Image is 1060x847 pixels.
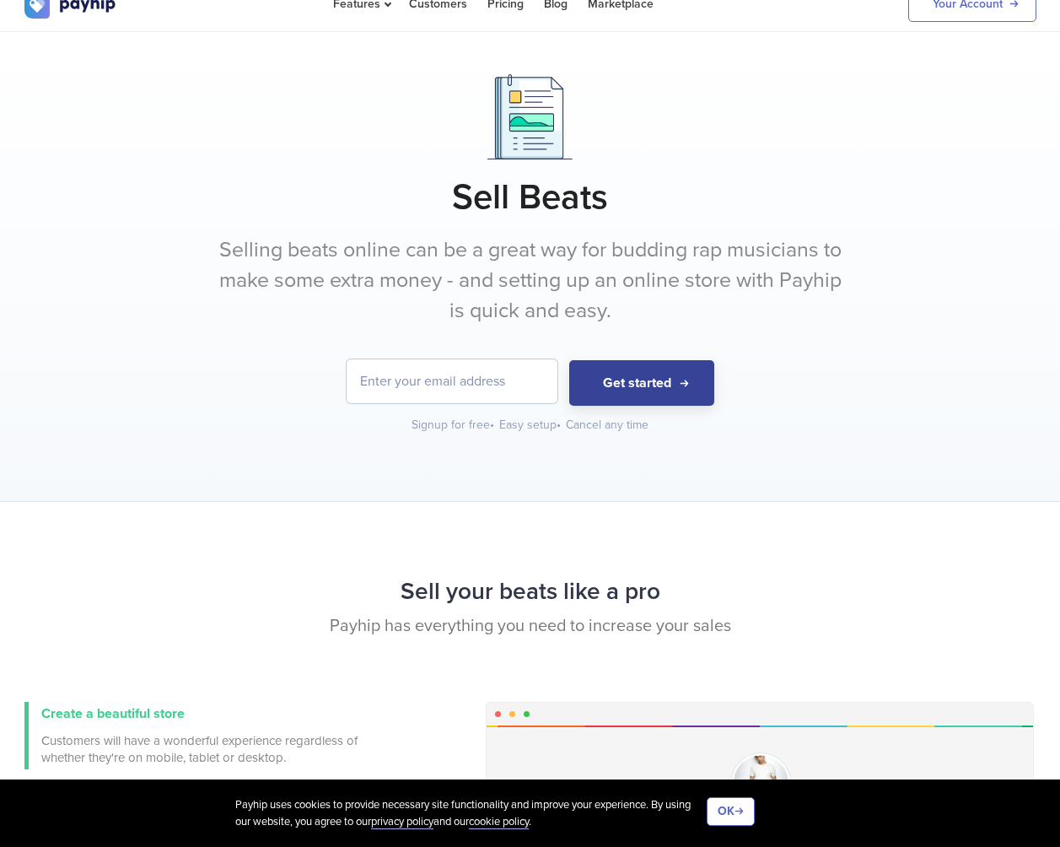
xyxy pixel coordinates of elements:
[566,417,648,434] div: Cancel any time
[235,797,707,830] div: Payhip uses cookies to provide necessary site functionality and improve your experience. By using...
[347,359,557,403] input: Enter your email address
[41,705,185,722] span: Create a beautiful store
[24,176,1036,218] h1: Sell Beats
[469,815,529,829] a: cookie policy
[24,614,1036,639] p: Payhip has everything you need to increase your sales
[214,235,847,326] p: Selling beats online can be a great way for budding rap musicians to make some extra money - and ...
[569,360,714,407] button: Get started
[412,417,496,434] div: Signup for free
[557,418,561,432] span: •
[490,418,494,432] span: •
[707,797,755,826] button: OK
[41,732,362,766] span: Customers will have a wonderful experience regardless of whether they're on mobile, tablet or des...
[487,74,573,159] img: Documents.png
[24,569,1036,614] h2: Sell your beats like a pro
[371,815,433,829] a: privacy policy
[499,417,562,434] div: Easy setup
[24,702,362,769] a: Create a beautiful store Customers will have a wonderful experience regardless of whether they're...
